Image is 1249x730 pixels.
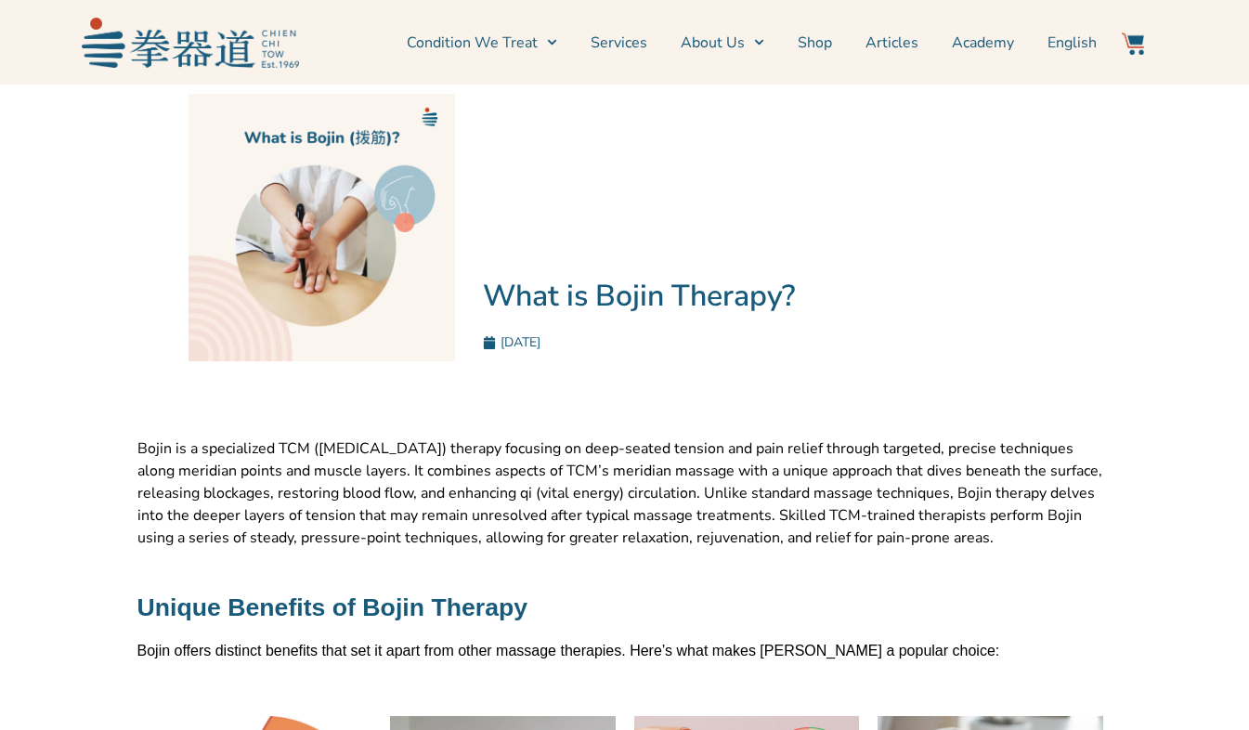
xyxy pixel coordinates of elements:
h1: What is Bojin Therapy? [483,278,1051,315]
nav: Menu [308,20,1098,66]
a: Articles [865,20,918,66]
a: Condition We Treat [407,20,557,66]
a: Academy [952,20,1014,66]
span: Unique Benefits of Bojin Therapy [137,593,528,621]
a: [DATE] [483,333,540,352]
a: English [1047,20,1097,66]
span: Bojin is a specialized TCM ([MEDICAL_DATA]) therapy focusing on deep-seated tension and pain reli... [137,438,1102,548]
span: English [1047,32,1097,54]
a: Services [591,20,647,66]
span: Bojin offers distinct benefits that set it apart from other massage therapies. Here’s what makes ... [137,643,1000,658]
img: Website Icon-03 [1122,33,1144,55]
a: About Us [681,20,764,66]
time: [DATE] [501,333,540,351]
a: Shop [798,20,832,66]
